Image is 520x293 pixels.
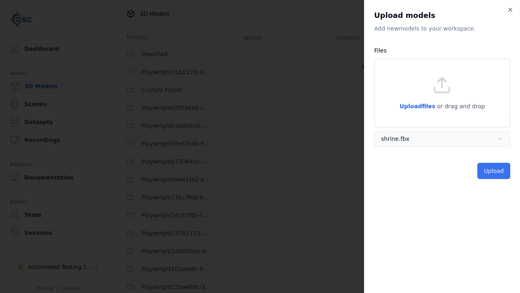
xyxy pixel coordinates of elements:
[435,101,485,111] p: or drag and drop
[374,24,510,33] p: Add new model s to your workspace.
[374,10,510,21] h2: Upload models
[374,47,387,54] label: Files
[381,135,409,143] div: shrine.fbx
[399,103,435,109] span: Upload files
[477,163,510,179] button: Upload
